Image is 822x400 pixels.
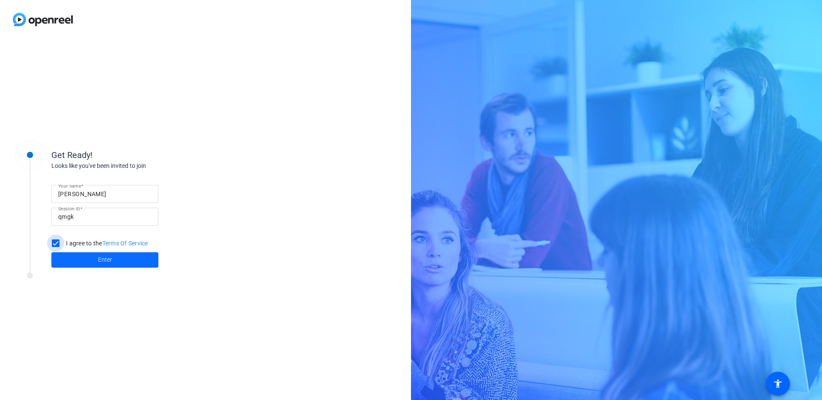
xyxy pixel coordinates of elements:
[773,379,783,389] mat-icon: accessibility
[58,206,80,211] mat-label: Session ID
[58,183,81,188] mat-label: Your name
[64,239,148,248] label: I agree to the
[102,240,148,247] a: Terms Of Service
[51,252,158,268] button: Enter
[98,255,112,264] span: Enter
[51,149,223,161] div: Get Ready!
[51,161,223,170] div: Looks like you've been invited to join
